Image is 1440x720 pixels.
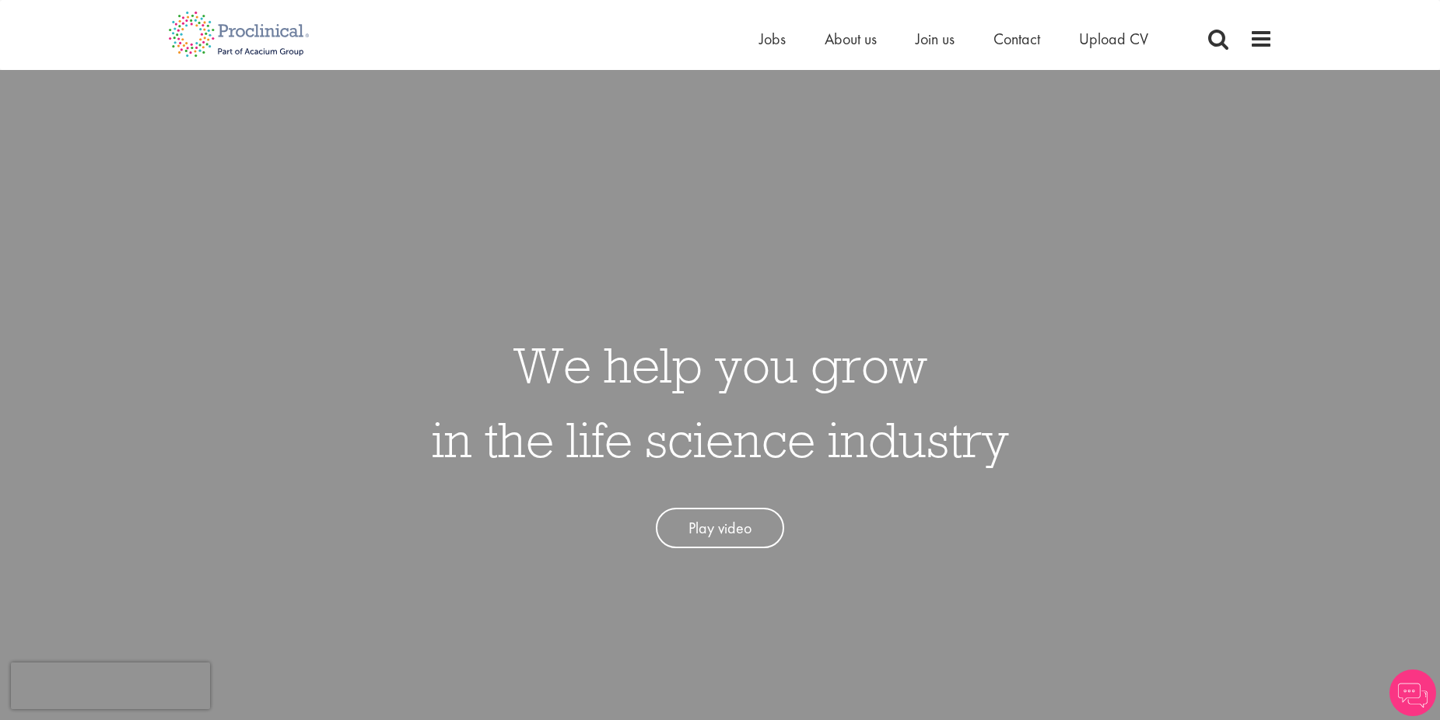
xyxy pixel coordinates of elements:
h1: We help you grow in the life science industry [432,327,1009,477]
a: About us [825,29,877,49]
a: Join us [916,29,955,49]
a: Jobs [759,29,786,49]
a: Contact [993,29,1040,49]
img: Chatbot [1389,669,1436,716]
a: Upload CV [1079,29,1148,49]
a: Play video [656,508,784,549]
